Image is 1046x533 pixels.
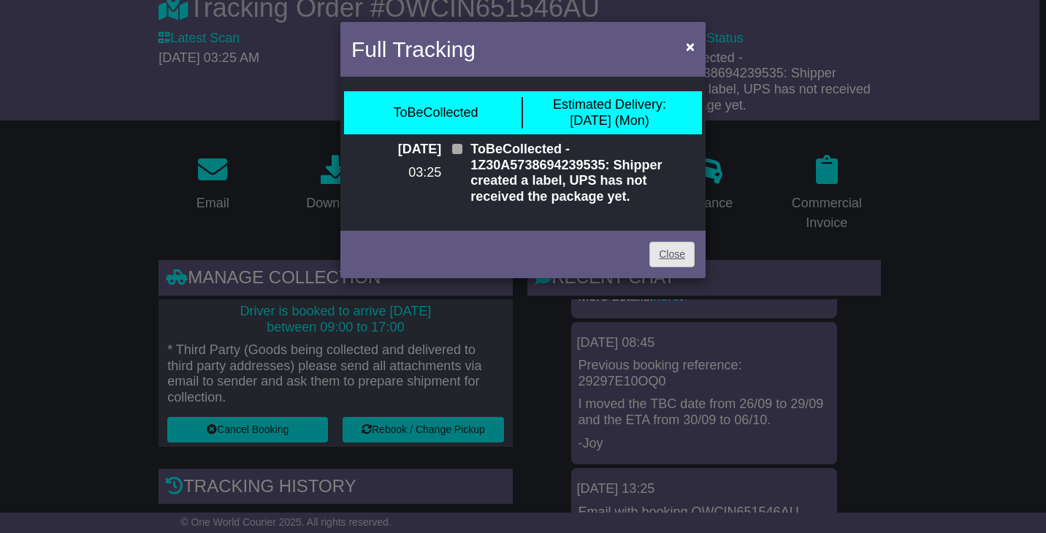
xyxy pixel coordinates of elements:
[393,105,478,121] div: ToBeCollected
[553,97,666,112] span: Estimated Delivery:
[351,33,476,66] h4: Full Tracking
[679,31,702,61] button: Close
[686,38,695,55] span: ×
[351,165,441,181] p: 03:25
[649,242,695,267] a: Close
[351,142,441,158] p: [DATE]
[470,142,695,204] p: ToBeCollected - 1Z30A5738694239535: Shipper created a label, UPS has not received the package yet.
[553,97,666,129] div: [DATE] (Mon)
